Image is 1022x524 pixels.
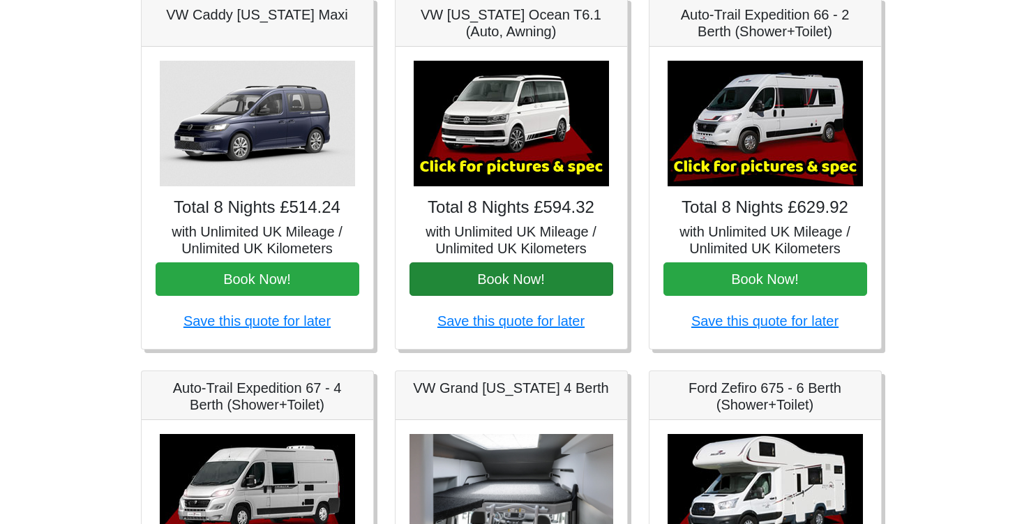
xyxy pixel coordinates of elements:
[156,380,359,413] h5: Auto-Trail Expedition 67 - 4 Berth (Shower+Toilet)
[663,223,867,257] h5: with Unlimited UK Mileage / Unlimited UK Kilometers
[409,262,613,296] button: Book Now!
[663,380,867,413] h5: Ford Zefiro 675 - 6 Berth (Shower+Toilet)
[183,313,331,329] a: Save this quote for later
[663,197,867,218] h4: Total 8 Nights £629.92
[156,223,359,257] h5: with Unlimited UK Mileage / Unlimited UK Kilometers
[668,61,863,186] img: Auto-Trail Expedition 66 - 2 Berth (Shower+Toilet)
[409,197,613,218] h4: Total 8 Nights £594.32
[156,262,359,296] button: Book Now!
[409,223,613,257] h5: with Unlimited UK Mileage / Unlimited UK Kilometers
[663,6,867,40] h5: Auto-Trail Expedition 66 - 2 Berth (Shower+Toilet)
[409,380,613,396] h5: VW Grand [US_STATE] 4 Berth
[691,313,839,329] a: Save this quote for later
[156,197,359,218] h4: Total 8 Nights £514.24
[156,6,359,23] h5: VW Caddy [US_STATE] Maxi
[663,262,867,296] button: Book Now!
[414,61,609,186] img: VW California Ocean T6.1 (Auto, Awning)
[160,61,355,186] img: VW Caddy California Maxi
[437,313,585,329] a: Save this quote for later
[409,6,613,40] h5: VW [US_STATE] Ocean T6.1 (Auto, Awning)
